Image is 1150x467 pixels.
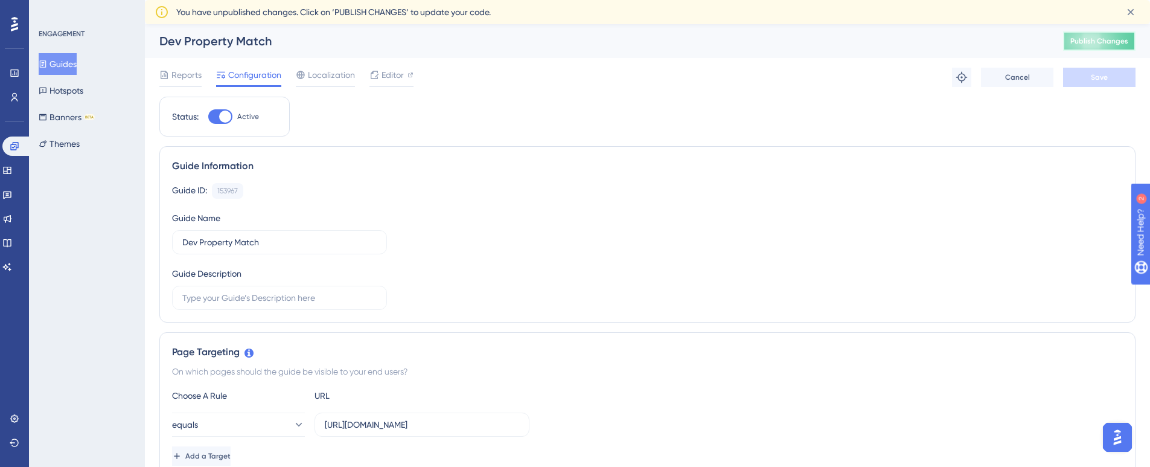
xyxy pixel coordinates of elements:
button: BannersBETA [39,106,95,128]
div: Guide Name [172,211,220,225]
button: Cancel [981,68,1053,87]
input: Type your Guide’s Description here [182,291,377,304]
span: Editor [382,68,404,82]
div: Dev Property Match [159,33,1033,50]
span: Active [237,112,259,121]
iframe: UserGuiding AI Assistant Launcher [1099,419,1136,456]
span: Reports [171,68,202,82]
div: Choose A Rule [172,388,305,403]
input: Type your Guide’s Name here [182,236,377,249]
div: URL [315,388,447,403]
span: Localization [308,68,355,82]
div: 153967 [217,186,238,196]
span: Publish Changes [1070,36,1128,46]
div: ENGAGEMENT [39,29,85,39]
span: Configuration [228,68,281,82]
span: Save [1091,72,1108,82]
input: yourwebsite.com/path [325,418,519,431]
div: Guide Information [172,159,1123,173]
span: equals [172,417,198,432]
button: Publish Changes [1063,31,1136,51]
div: Guide ID: [172,183,207,199]
button: Guides [39,53,77,75]
div: Status: [172,109,199,124]
div: 2 [84,6,88,16]
span: Cancel [1005,72,1030,82]
button: Themes [39,133,80,155]
div: Page Targeting [172,345,1123,359]
button: equals [172,413,305,437]
div: Guide Description [172,266,241,281]
span: You have unpublished changes. Click on ‘PUBLISH CHANGES’ to update your code. [176,5,491,19]
button: Save [1063,68,1136,87]
button: Hotspots [39,80,83,101]
div: On which pages should the guide be visible to your end users? [172,364,1123,379]
button: Add a Target [172,446,231,466]
div: BETA [84,114,95,120]
span: Add a Target [185,451,231,461]
span: Need Help? [28,3,75,18]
